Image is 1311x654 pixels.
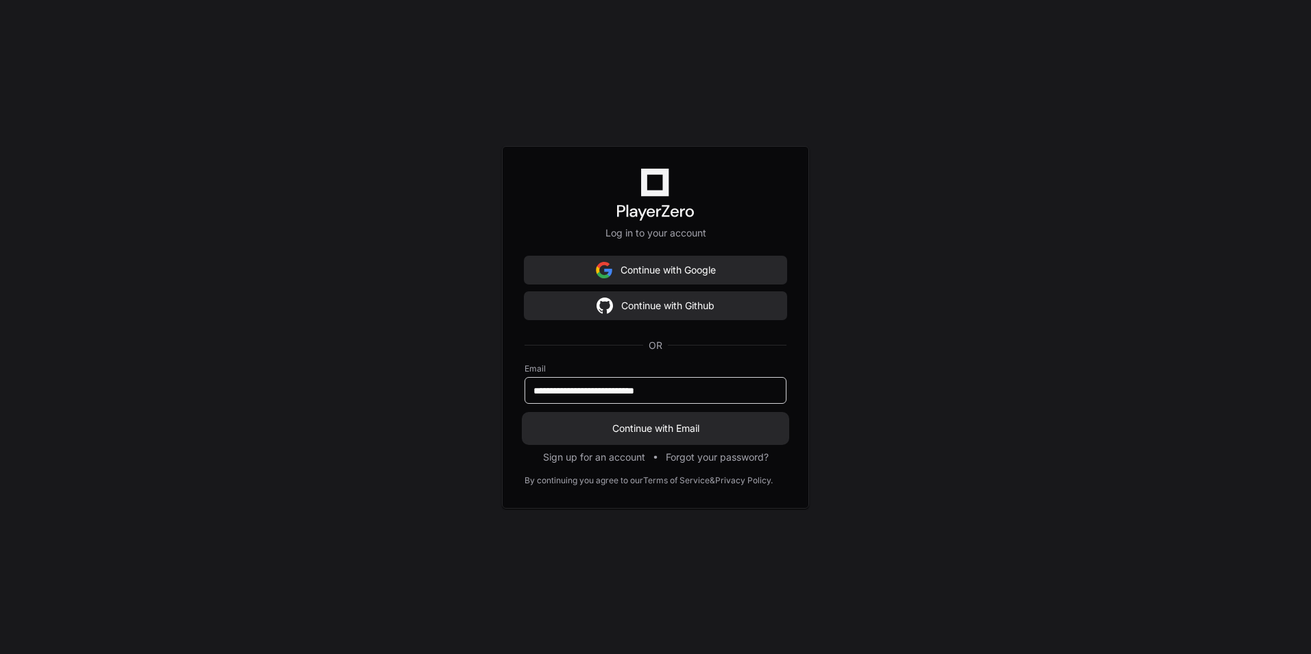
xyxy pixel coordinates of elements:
[525,422,786,435] span: Continue with Email
[525,292,786,319] button: Continue with Github
[525,256,786,284] button: Continue with Google
[525,475,643,486] div: By continuing you agree to our
[666,450,769,464] button: Forgot your password?
[710,475,715,486] div: &
[643,339,668,352] span: OR
[543,450,645,464] button: Sign up for an account
[525,415,786,442] button: Continue with Email
[597,292,613,319] img: Sign in with google
[525,363,786,374] label: Email
[643,475,710,486] a: Terms of Service
[715,475,773,486] a: Privacy Policy.
[596,256,612,284] img: Sign in with google
[525,226,786,240] p: Log in to your account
